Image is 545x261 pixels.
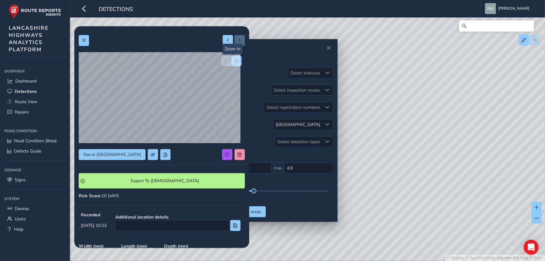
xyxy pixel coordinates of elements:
div: [GEOGRAPHIC_DATA] [276,122,320,128]
span: Route View [15,99,37,105]
div: 35 [216,194,329,200]
div: : 10 DAYS [79,193,245,199]
div: Select registration numbers [264,102,322,113]
span: Detections [99,5,133,14]
span: Signs [15,177,26,183]
div: Select inspection routes [271,85,322,95]
h2: Filters [211,53,333,63]
strong: Length ( mm ) [121,243,160,249]
span: LANCASHIRE HIGHWAYS ANALYTICS PLATFORM [9,24,49,53]
div: Select detection types [275,137,322,147]
a: Users [4,214,65,224]
div: Signage [4,165,65,175]
span: [PERSON_NAME] [498,3,529,14]
a: Road Condition (Beta) [4,136,65,146]
span: Help [14,226,23,232]
span: Users [15,216,26,222]
input: Search [459,20,534,32]
span: Dashboard [15,78,37,84]
button: Export To Symology [79,173,245,188]
a: Defects Guide [4,146,65,156]
input: 0 [284,163,333,173]
img: diamond-layout [485,3,496,14]
span: Detections [15,88,37,94]
a: Help [4,224,65,234]
button: Close [324,44,333,53]
div: Open Intercom Messenger [524,240,539,255]
a: Devices [4,203,65,214]
a: Detections [4,86,65,97]
a: Dashboard [4,76,65,86]
div: Select statuses [288,68,322,78]
span: Road Condition (Beta) [14,138,57,144]
span: Repairs [15,109,29,115]
button: [PERSON_NAME] [485,3,532,14]
span: max [272,163,284,173]
span: Export To [DEMOGRAPHIC_DATA] [87,178,243,184]
span: Defects Guide [14,148,41,154]
span: Devices [15,206,29,212]
span: [DATE] 10:23 [81,223,107,228]
a: Signs [4,175,65,185]
strong: Additional location details [115,214,240,220]
div: System [4,194,65,203]
a: Route View [4,97,65,107]
a: Repairs [4,107,65,117]
img: rr logo [9,4,61,18]
span: See in [GEOGRAPHIC_DATA] [83,152,141,158]
strong: Depth ( mm ) [164,243,202,249]
div: Overview [4,67,65,76]
strong: Recorded [81,212,107,218]
strong: Risk Score [79,193,101,199]
button: See in Route View [79,149,146,160]
strong: Width ( mm ) [79,243,117,249]
div: Road Condition [4,126,65,136]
